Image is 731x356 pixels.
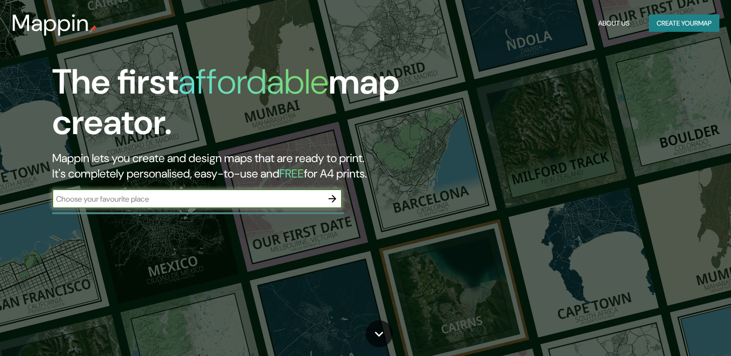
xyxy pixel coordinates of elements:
button: Create yourmap [649,14,719,32]
h2: Mappin lets you create and design maps that are ready to print. It's completely personalised, eas... [52,151,418,181]
h5: FREE [279,166,304,181]
button: About Us [594,14,633,32]
input: Choose your favourite place [52,193,323,205]
h3: Mappin [12,10,89,37]
h1: affordable [178,59,329,104]
h1: The first map creator. [52,62,418,151]
img: mappin-pin [89,25,97,33]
